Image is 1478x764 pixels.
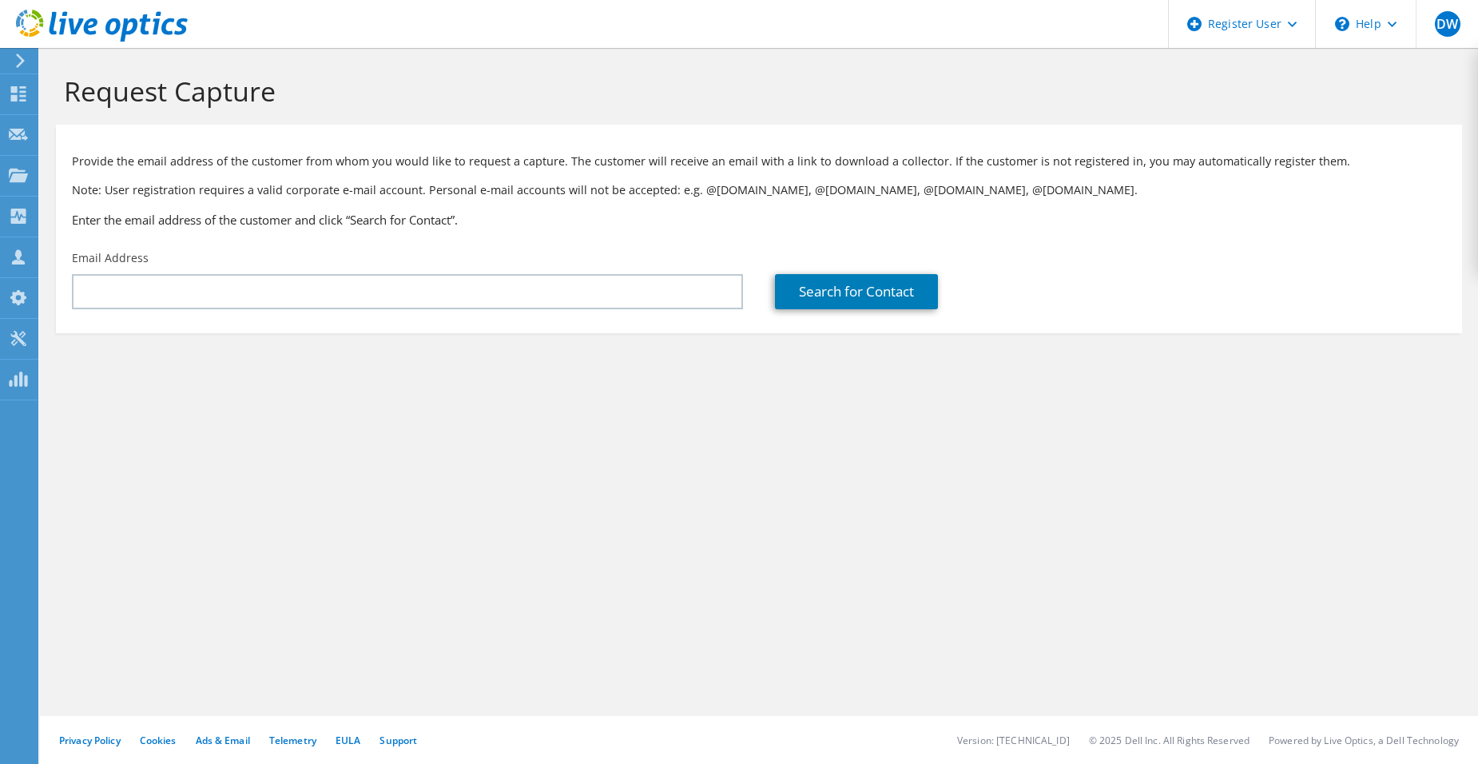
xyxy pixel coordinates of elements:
[72,211,1446,229] h3: Enter the email address of the customer and click “Search for Contact”.
[379,734,417,747] a: Support
[196,734,250,747] a: Ads & Email
[1335,17,1349,31] svg: \n
[72,250,149,266] label: Email Address
[140,734,177,747] a: Cookies
[336,734,360,747] a: EULA
[1435,11,1460,37] span: DW
[1269,734,1459,747] li: Powered by Live Optics, a Dell Technology
[72,181,1446,199] p: Note: User registration requires a valid corporate e-mail account. Personal e-mail accounts will ...
[72,153,1446,170] p: Provide the email address of the customer from whom you would like to request a capture. The cust...
[59,734,121,747] a: Privacy Policy
[64,74,1446,108] h1: Request Capture
[1089,734,1250,747] li: © 2025 Dell Inc. All Rights Reserved
[957,734,1070,747] li: Version: [TECHNICAL_ID]
[269,734,316,747] a: Telemetry
[775,274,938,309] a: Search for Contact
